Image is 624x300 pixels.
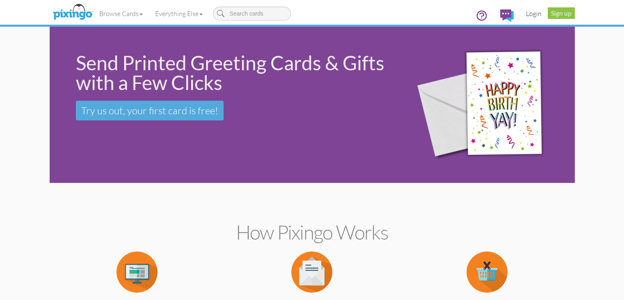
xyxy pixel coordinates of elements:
[117,252,158,293] img: item.alt
[466,252,507,293] img: item.alt
[93,3,149,24] a: Browse Cards
[76,101,224,120] a: Try us out, your first card is free!
[520,3,548,24] a: Login
[213,7,291,21] input: Search cards
[76,53,393,92] div: Send Printed Greeting Cards & Gifts with a Few Clicks
[149,3,209,24] a: Everything Else
[51,2,94,23] img: pixingo logo
[548,7,575,19] a: Sign up
[81,104,218,117] span: Try us out, your first card is free!
[291,252,332,293] img: item.alt
[404,29,572,181] img: 942c5090-71ba-4bfc-9a92-ca782dcda692.png
[500,9,514,22] img: comments.svg
[64,222,560,243] h2: How Pixingo works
